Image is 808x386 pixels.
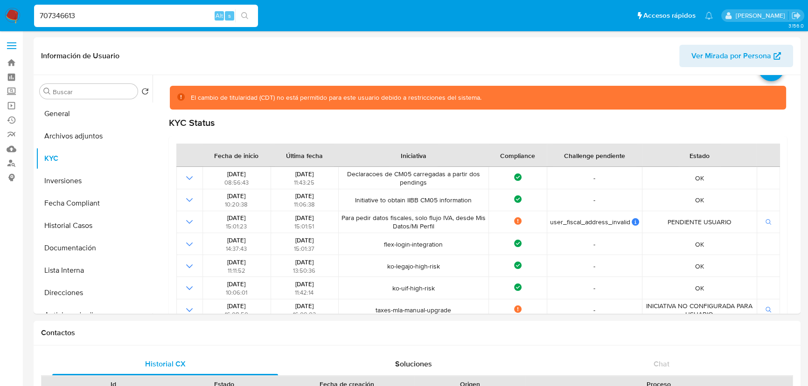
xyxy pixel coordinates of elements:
[705,12,713,20] a: Notificaciones
[36,214,153,237] button: Historial Casos
[53,88,134,96] input: Buscar
[654,358,669,369] span: Chat
[41,328,793,338] h1: Contactos
[36,282,153,304] button: Direcciones
[41,51,119,61] h1: Información de Usuario
[36,103,153,125] button: General
[735,11,788,20] p: andres.vilosio@mercadolibre.com
[395,358,432,369] span: Soluciones
[36,259,153,282] button: Lista Interna
[36,125,153,147] button: Archivos adjuntos
[228,11,231,20] span: s
[691,45,771,67] span: Ver Mirada por Persona
[791,11,801,21] a: Salir
[679,45,793,67] button: Ver Mirada por Persona
[36,237,153,259] button: Documentación
[216,11,223,20] span: Alt
[36,304,153,326] button: Anticipos de dinero
[235,9,254,22] button: search-icon
[36,170,153,192] button: Inversiones
[141,88,149,98] button: Volver al orden por defecto
[643,11,696,21] span: Accesos rápidos
[36,192,153,214] button: Fecha Compliant
[43,88,51,95] button: Buscar
[34,10,258,22] input: Buscar usuario o caso...
[145,358,185,369] span: Historial CX
[36,147,153,170] button: KYC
